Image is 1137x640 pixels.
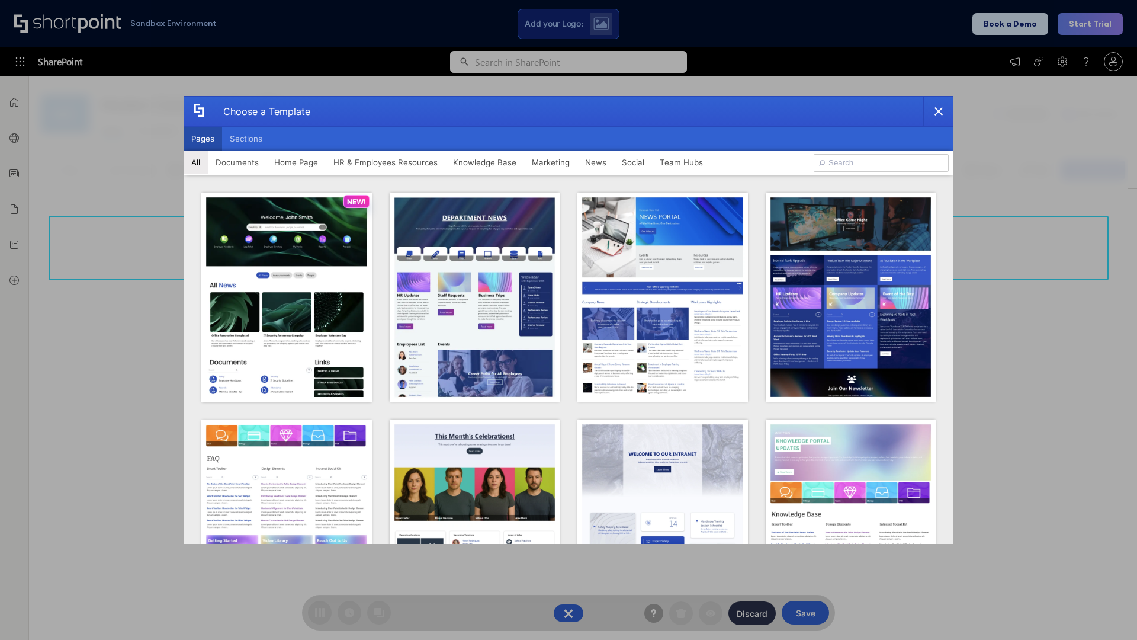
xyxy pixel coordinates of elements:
[184,96,953,544] div: template selector
[652,151,711,174] button: Team Hubs
[266,151,326,174] button: Home Page
[614,151,652,174] button: Social
[184,151,208,174] button: All
[524,151,577,174] button: Marketing
[577,151,614,174] button: News
[445,151,524,174] button: Knowledge Base
[184,127,222,151] button: Pages
[347,197,366,206] p: NEW!
[222,127,270,151] button: Sections
[1078,583,1137,640] iframe: Chat Widget
[814,154,949,172] input: Search
[326,151,445,174] button: HR & Employees Resources
[214,97,310,126] div: Choose a Template
[208,151,266,174] button: Documents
